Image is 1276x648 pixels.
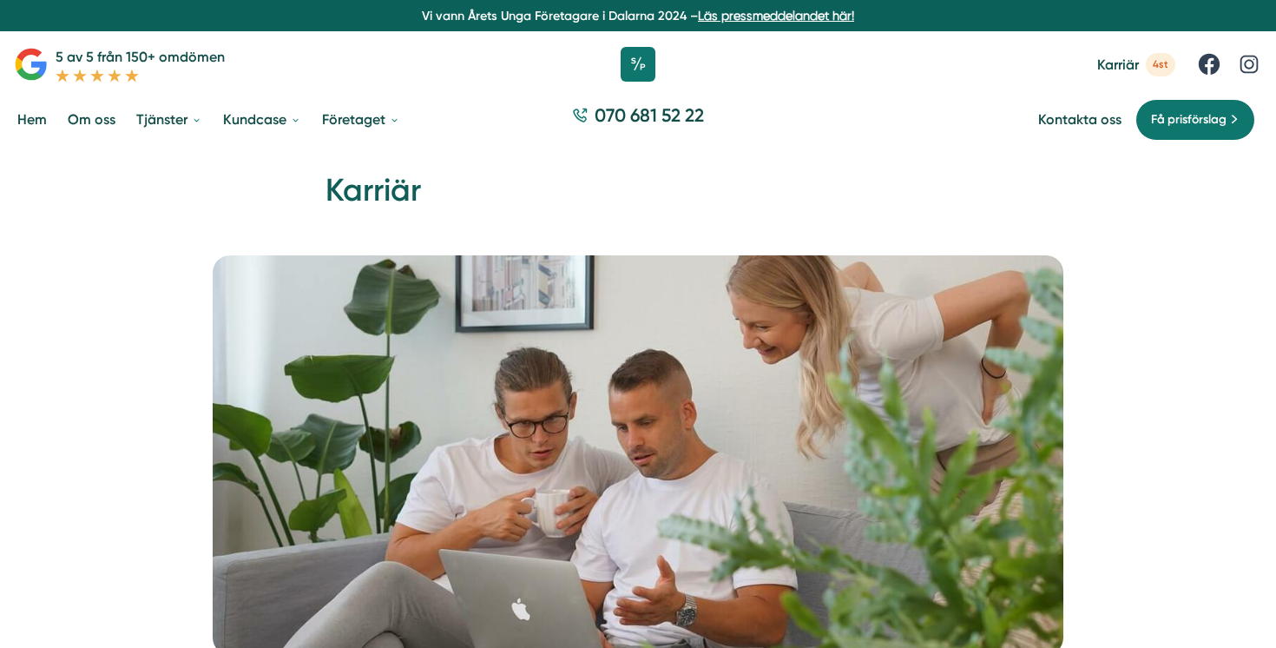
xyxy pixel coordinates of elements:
a: Kundcase [220,97,305,142]
a: Karriär 4st [1097,53,1175,76]
a: Kontakta oss [1038,111,1121,128]
a: Företaget [319,97,404,142]
h1: Karriär [326,169,950,226]
span: 4st [1146,53,1175,76]
span: Få prisförslag [1151,110,1227,129]
span: 070 681 52 22 [595,102,704,128]
a: Om oss [64,97,119,142]
a: Få prisförslag [1135,99,1255,141]
a: Läs pressmeddelandet här! [698,9,854,23]
p: Vi vann Årets Unga Företagare i Dalarna 2024 – [7,7,1269,24]
a: Tjänster [133,97,206,142]
a: Hem [14,97,50,142]
span: Karriär [1097,56,1139,73]
a: 070 681 52 22 [565,102,711,136]
p: 5 av 5 från 150+ omdömen [56,46,225,68]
